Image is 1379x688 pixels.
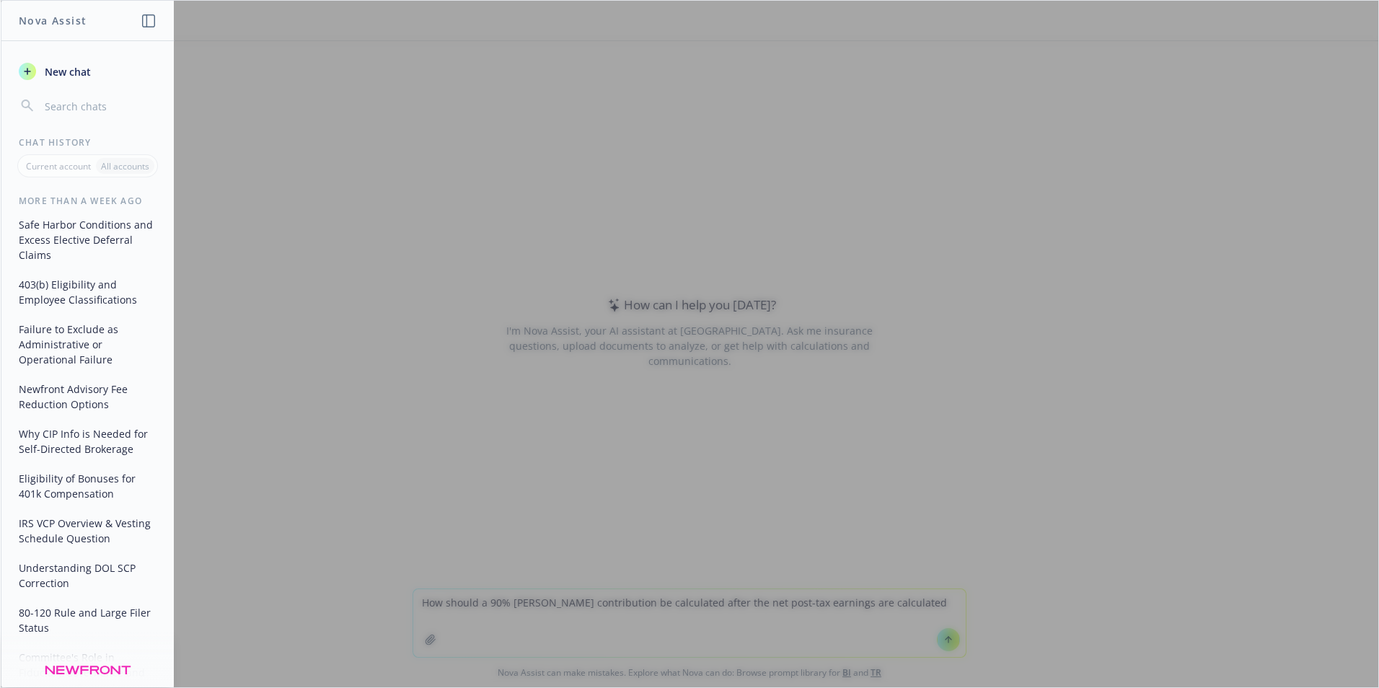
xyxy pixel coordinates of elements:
button: IRS VCP Overview & Vesting Schedule Question [13,511,162,550]
button: 80-120 Rule and Large Filer Status [13,601,162,640]
button: New chat [13,58,162,84]
button: Why CIP Info is Needed for Self-Directed Brokerage [13,422,162,461]
span: New chat [42,64,91,79]
p: Current account [26,160,91,172]
button: 403(b) Eligibility and Employee Classifications [13,273,162,312]
button: Safe Harbor Conditions and Excess Elective Deferral Claims [13,213,162,267]
h1: Nova Assist [19,13,87,28]
button: Eligibility of Bonuses for 401k Compensation [13,467,162,506]
button: Newfront Advisory Fee Reduction Options [13,377,162,416]
button: Understanding DOL SCP Correction [13,556,162,595]
div: More than a week ago [1,195,174,207]
p: All accounts [101,160,149,172]
input: Search chats [42,96,157,116]
button: Failure to Exclude as Administrative or Operational Failure [13,317,162,371]
div: Chat History [1,136,174,149]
